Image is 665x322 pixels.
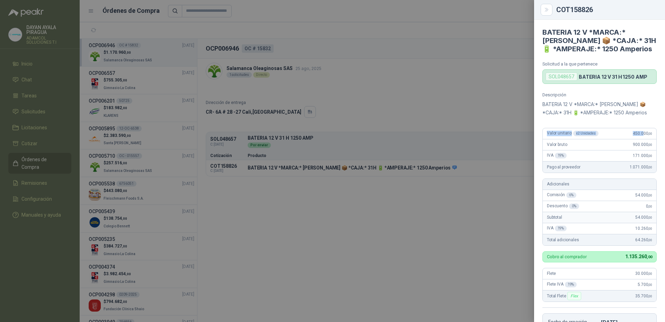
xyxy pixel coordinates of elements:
[648,216,652,219] span: ,00
[547,131,598,136] span: Valor unitario
[555,153,567,158] div: 19 %
[635,226,652,231] span: 10.260
[547,292,583,300] span: Total Flete
[648,132,652,136] span: ,00
[547,165,580,169] span: Pago al proveedor
[542,92,657,97] p: Descripción
[648,193,652,197] span: ,00
[635,237,652,242] span: 64.260
[565,282,577,287] div: 19 %
[542,6,551,14] button: Close
[647,255,652,259] span: ,00
[573,131,598,136] div: x 2 Unidades
[546,72,577,81] div: SOL048657
[547,192,576,198] span: Comisión
[633,153,652,158] span: 171.000
[648,238,652,242] span: ,00
[635,294,652,298] span: 35.700
[633,131,652,136] span: 450.000
[547,282,577,287] span: Flete IVA
[567,292,581,300] div: Flex
[646,204,652,209] span: 0
[542,61,657,67] p: Solicitud a la que pertenece
[547,215,562,220] span: Subtotal
[638,282,652,287] span: 5.700
[648,165,652,169] span: ,00
[547,271,556,276] span: Flete
[543,234,656,245] div: Total adicionales
[579,74,647,80] p: BATERIA 12 V 31 H 1250 AMP
[542,100,657,117] p: BATERIA 12 V *MARCA:* [PERSON_NAME] 📦 *CAJA:* 31H 🔋 *AMPERAJE:* 1250 Amperios
[648,143,652,147] span: ,00
[555,226,567,231] div: 19 %
[569,203,579,209] div: 0 %
[547,153,567,158] span: IVA
[625,254,652,259] span: 1.135.260
[547,226,567,231] span: IVA
[566,192,576,198] div: 6 %
[547,203,579,209] span: Descuento
[648,294,652,298] span: ,00
[648,154,652,158] span: ,00
[635,193,652,198] span: 54.000
[547,254,587,259] p: Cobro al comprador
[648,204,652,208] span: ,00
[630,165,652,169] span: 1.071.000
[556,6,657,13] div: COT158826
[648,272,652,276] span: ,00
[635,271,652,276] span: 30.000
[543,179,656,190] div: Adicionales
[648,227,652,230] span: ,00
[648,283,652,287] span: ,00
[547,142,567,147] span: Valor bruto
[635,215,652,220] span: 54.000
[633,142,652,147] span: 900.000
[542,28,657,53] h4: BATERIA 12 V *MARCA:* [PERSON_NAME] 📦 *CAJA:* 31H 🔋 *AMPERAJE:* 1250 Amperios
